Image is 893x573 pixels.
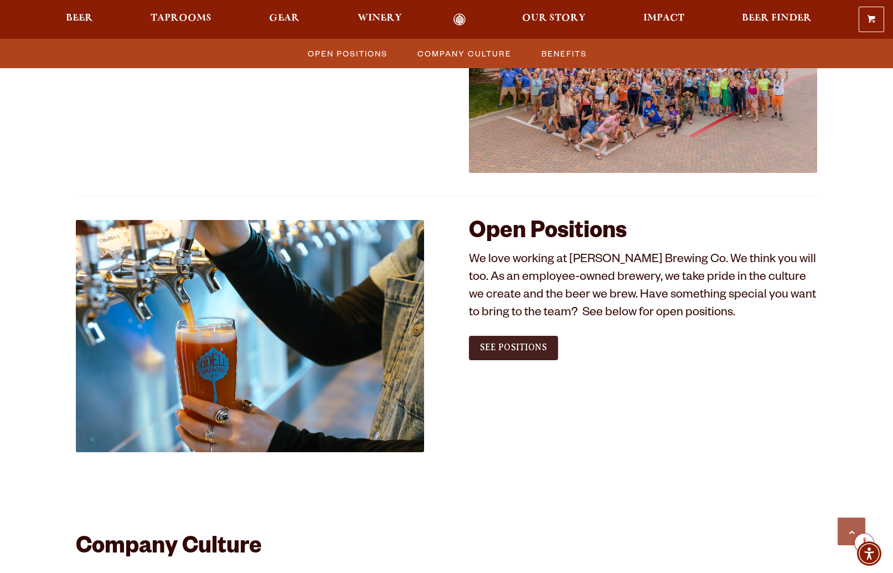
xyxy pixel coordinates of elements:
span: Gear [269,14,300,23]
span: Winery [358,14,402,23]
span: Beer Finder [742,14,812,23]
div: Accessibility Menu [857,541,881,566]
h2: Company Culture [76,535,818,562]
p: We love working at [PERSON_NAME] Brewing Co. We think you will too. As an employee-owned brewery,... [469,252,818,323]
span: Our Story [522,14,586,23]
span: Beer [66,14,93,23]
a: See Positions [469,336,558,360]
a: Beer [59,13,100,26]
a: Gear [262,13,307,26]
span: Open Positions [308,45,388,62]
a: Our Story [515,13,593,26]
span: Taprooms [151,14,211,23]
img: Jobs_1 [76,220,425,452]
span: See Positions [480,342,547,352]
a: Company Culture [411,45,517,62]
a: Benefits [535,45,592,62]
a: Taprooms [143,13,219,26]
span: Company Culture [417,45,512,62]
a: Open Positions [301,45,393,62]
h2: Open Positions [469,220,818,247]
a: Winery [350,13,409,26]
span: Benefits [541,45,587,62]
a: Odell Home [439,13,481,26]
a: Beer Finder [735,13,819,26]
span: Impact [643,14,684,23]
a: Scroll to top [838,518,865,545]
a: Impact [636,13,691,26]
